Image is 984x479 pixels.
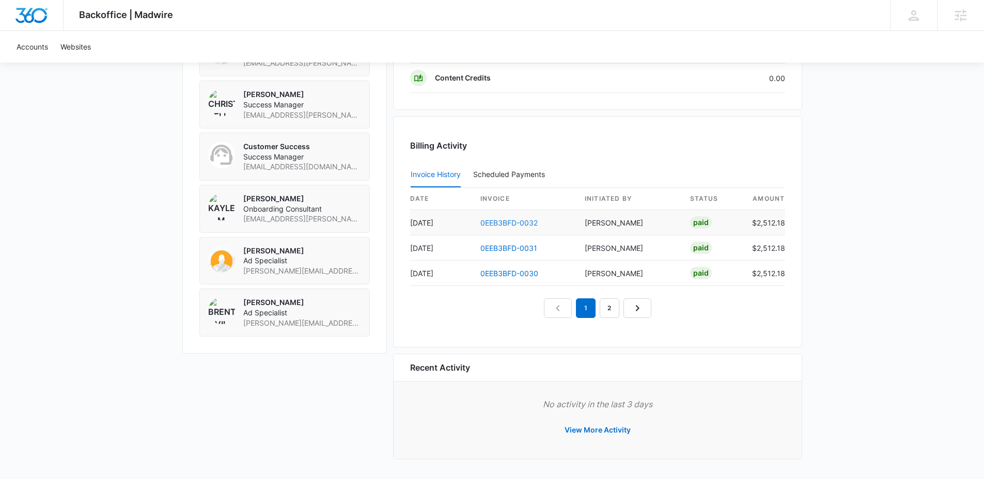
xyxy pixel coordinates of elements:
div: Scheduled Payments [473,171,549,178]
div: Paid [690,242,712,254]
td: [DATE] [410,235,472,261]
div: Paid [690,216,712,229]
td: [PERSON_NAME] [576,261,682,286]
span: [EMAIL_ADDRESS][DOMAIN_NAME] [243,162,361,172]
a: Next Page [623,298,651,318]
a: Page 2 [600,298,619,318]
th: invoice [472,188,576,210]
span: Ad Specialist [243,256,361,266]
th: date [410,188,472,210]
span: [EMAIL_ADDRESS][PERSON_NAME][DOMAIN_NAME] [243,110,361,120]
span: [PERSON_NAME][EMAIL_ADDRESS][DOMAIN_NAME] [243,266,361,276]
a: Accounts [10,31,54,62]
img: Kaylee M Cordell [208,194,235,220]
nav: Pagination [544,298,651,318]
th: status [682,188,744,210]
div: Paid [690,267,712,279]
em: 1 [576,298,596,318]
a: 0EEB3BFD-0031 [480,244,537,252]
img: Christian Kellogg [208,89,235,116]
h3: Billing Activity [410,139,785,152]
img: Customer Success [208,141,235,168]
span: [EMAIL_ADDRESS][PERSON_NAME][DOMAIN_NAME] [243,58,361,68]
td: [DATE] [410,210,472,235]
p: [PERSON_NAME] [243,297,361,308]
h6: Recent Activity [410,361,470,374]
span: Success Manager [243,152,361,162]
td: 0.00 [676,63,785,93]
p: [PERSON_NAME] [243,246,361,256]
td: [DATE] [410,261,472,286]
p: [PERSON_NAME] [243,194,361,204]
p: Customer Success [243,141,361,152]
th: amount [744,188,785,210]
td: [PERSON_NAME] [576,235,682,261]
a: Websites [54,31,97,62]
td: $2,512.18 [744,210,785,235]
td: [PERSON_NAME] [576,210,682,235]
button: View More Activity [554,418,641,442]
a: 0EEB3BFD-0030 [480,269,538,278]
td: $2,512.18 [744,261,785,286]
span: [PERSON_NAME][EMAIL_ADDRESS][PERSON_NAME][DOMAIN_NAME] [243,318,361,328]
p: Content Credits [435,73,491,83]
span: Success Manager [243,100,361,110]
button: Invoice History [411,163,461,187]
a: 0EEB3BFD-0032 [480,218,538,227]
img: Brent Avila [208,297,235,324]
p: [PERSON_NAME] [243,89,361,100]
td: $2,512.18 [744,235,785,261]
p: No activity in the last 3 days [410,398,785,410]
img: kyl Davis [208,246,235,273]
span: Ad Specialist [243,308,361,318]
span: Backoffice | Madwire [79,9,173,20]
span: [EMAIL_ADDRESS][PERSON_NAME][DOMAIN_NAME] [243,214,361,224]
th: Initiated By [576,188,682,210]
span: Onboarding Consultant [243,204,361,214]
